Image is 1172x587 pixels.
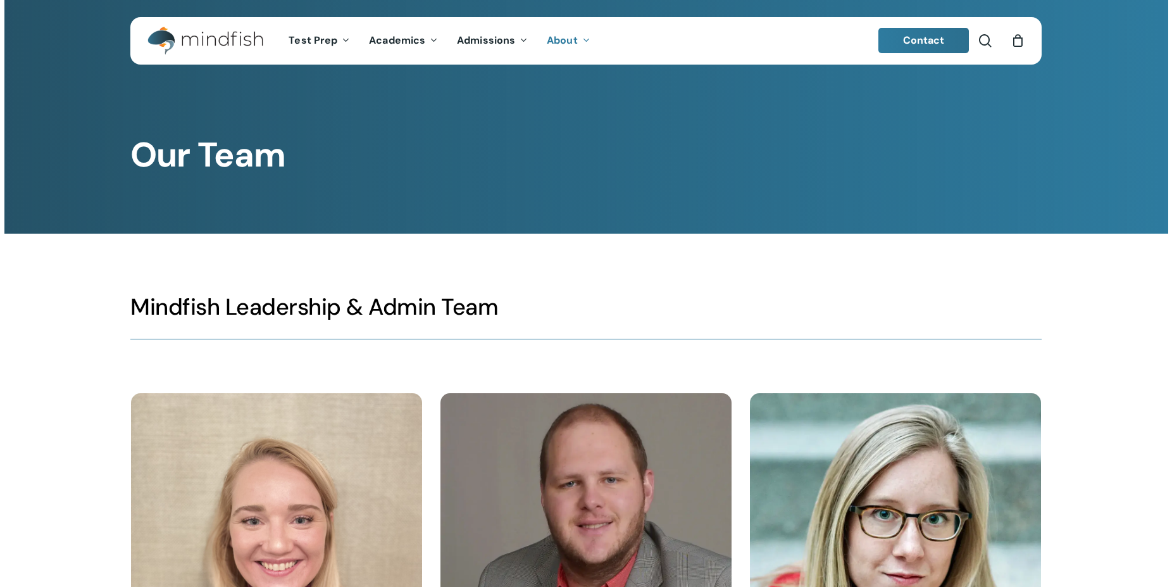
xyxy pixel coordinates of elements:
[547,34,578,47] span: About
[359,35,447,46] a: Academics
[279,17,599,65] nav: Main Menu
[130,135,1041,175] h1: Our Team
[457,34,515,47] span: Admissions
[130,293,1041,322] h3: Mindfish Leadership & Admin Team
[903,34,945,47] span: Contact
[369,34,425,47] span: Academics
[878,28,969,53] a: Contact
[289,34,337,47] span: Test Prep
[130,17,1042,65] header: Main Menu
[537,35,600,46] a: About
[447,35,537,46] a: Admissions
[1011,34,1025,47] a: Cart
[279,35,359,46] a: Test Prep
